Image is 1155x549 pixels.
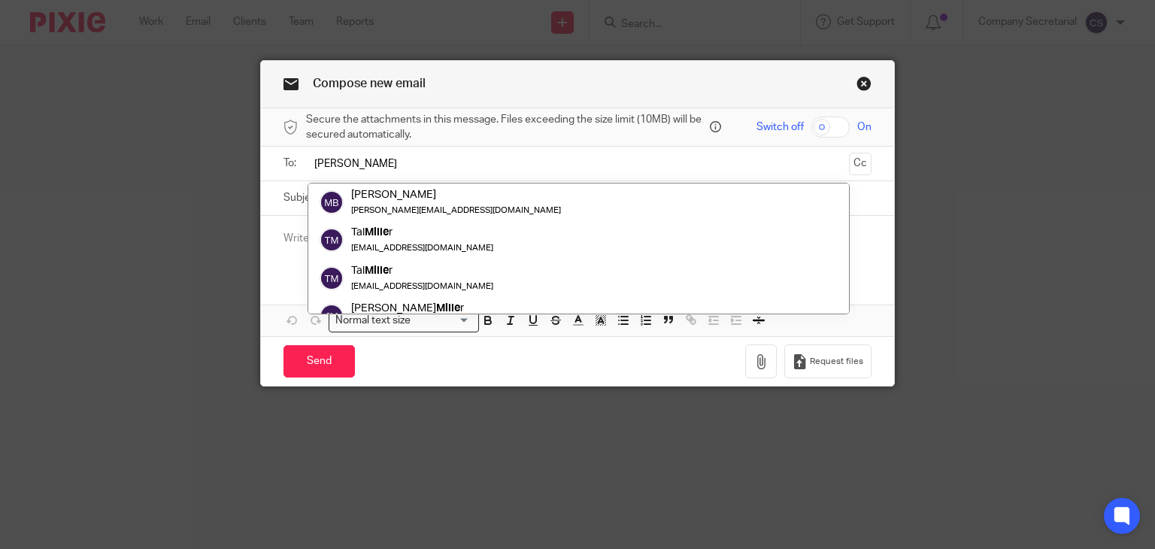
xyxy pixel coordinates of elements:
[365,265,389,276] em: Mille
[436,302,460,314] em: Mille
[320,229,344,253] img: svg%3E
[351,244,493,253] small: [EMAIL_ADDRESS][DOMAIN_NAME]
[351,282,493,290] small: [EMAIL_ADDRESS][DOMAIN_NAME]
[320,304,344,328] img: svg%3E
[306,112,706,143] span: Secure the attachments in this message. Files exceeding the size limit (10MB) will be secured aut...
[332,313,414,329] span: Normal text size
[351,187,561,202] div: [PERSON_NAME]
[810,356,863,368] span: Request files
[351,206,561,214] small: [PERSON_NAME][EMAIL_ADDRESS][DOMAIN_NAME]
[856,76,872,96] a: Close this dialog window
[320,190,344,214] img: svg%3E
[283,156,300,171] label: To:
[857,120,872,135] span: On
[351,301,562,316] div: [PERSON_NAME] r
[283,345,355,378] input: Send
[416,313,470,329] input: Search for option
[313,77,426,89] span: Compose new email
[849,153,872,175] button: Cc
[283,190,323,205] label: Subject:
[320,266,344,290] img: svg%3E
[756,120,804,135] span: Switch off
[351,263,493,278] div: Tal r
[365,227,389,238] em: Mille
[329,309,479,332] div: Search for option
[351,226,493,241] div: Tal r
[784,344,872,378] button: Request files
